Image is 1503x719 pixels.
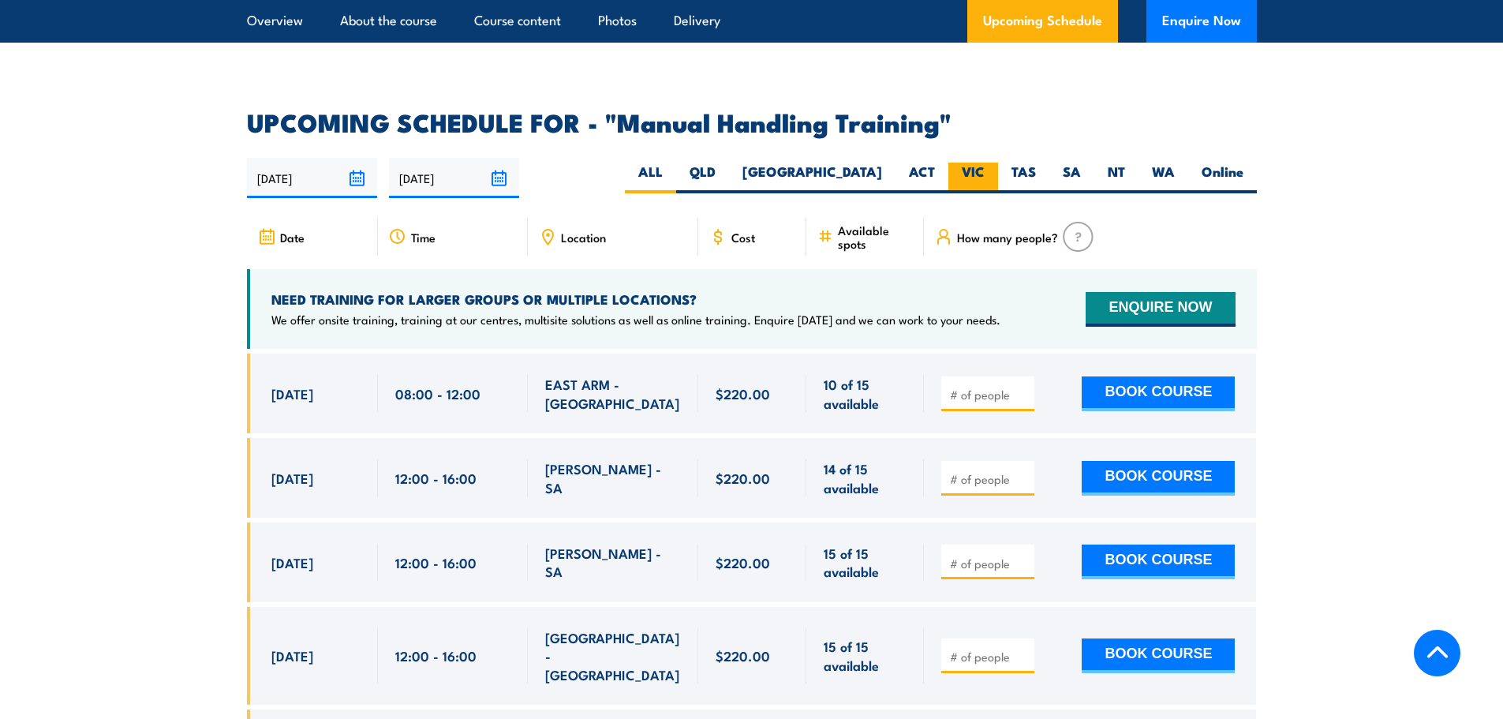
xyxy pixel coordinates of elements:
[271,646,313,665] span: [DATE]
[1138,163,1188,193] label: WA
[271,553,313,571] span: [DATE]
[950,387,1029,403] input: # of people
[1049,163,1094,193] label: SA
[271,469,313,487] span: [DATE]
[271,312,1000,328] p: We offer onsite training, training at our centres, multisite solutions as well as online training...
[998,163,1049,193] label: TAS
[716,553,770,571] span: $220.00
[716,646,770,665] span: $220.00
[824,637,907,674] span: 15 of 15 available
[957,230,1058,244] span: How many people?
[948,163,998,193] label: VIC
[895,163,948,193] label: ACT
[824,375,907,412] span: 10 of 15 available
[271,384,313,403] span: [DATE]
[729,163,895,193] label: [GEOGRAPHIC_DATA]
[389,158,519,198] input: To date
[280,230,305,244] span: Date
[271,290,1000,308] h4: NEED TRAINING FOR LARGER GROUPS OR MULTIPLE LOCATIONS?
[247,158,377,198] input: From date
[545,544,681,581] span: [PERSON_NAME] - SA
[731,230,755,244] span: Cost
[411,230,436,244] span: Time
[716,469,770,487] span: $220.00
[676,163,729,193] label: QLD
[561,230,606,244] span: Location
[1082,461,1235,496] button: BOOK COURSE
[545,459,681,496] span: [PERSON_NAME] - SA
[395,553,477,571] span: 12:00 - 16:00
[838,223,913,250] span: Available spots
[1082,376,1235,411] button: BOOK COURSE
[395,646,477,665] span: 12:00 - 16:00
[824,544,907,581] span: 15 of 15 available
[1086,292,1235,327] button: ENQUIRE NOW
[395,384,480,403] span: 08:00 - 12:00
[950,649,1029,665] input: # of people
[545,375,681,412] span: EAST ARM - [GEOGRAPHIC_DATA]
[1082,638,1235,673] button: BOOK COURSE
[1188,163,1257,193] label: Online
[950,471,1029,487] input: # of people
[247,110,1257,133] h2: UPCOMING SCHEDULE FOR - "Manual Handling Training"
[1082,545,1235,579] button: BOOK COURSE
[1094,163,1138,193] label: NT
[716,384,770,403] span: $220.00
[950,556,1029,571] input: # of people
[824,459,907,496] span: 14 of 15 available
[625,163,676,193] label: ALL
[395,469,477,487] span: 12:00 - 16:00
[545,628,681,683] span: [GEOGRAPHIC_DATA] - [GEOGRAPHIC_DATA]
